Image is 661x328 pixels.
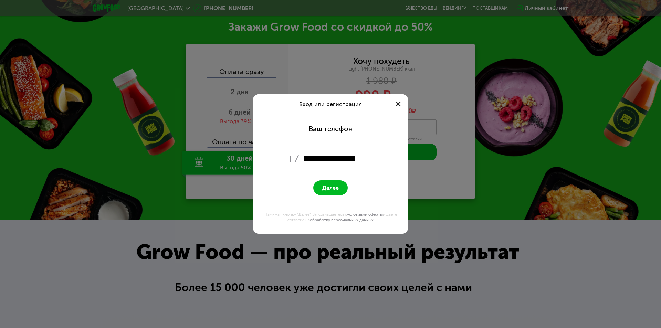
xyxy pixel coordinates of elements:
div: Нажимая кнопку "Далее", Вы соглашаетесь с и даете согласие на [257,212,404,223]
span: Далее [322,184,339,191]
div: Ваш телефон [309,125,353,133]
a: обработку персональных данных [310,218,374,222]
button: Далее [313,180,348,195]
a: условиями оферты [347,212,383,217]
span: Вход или регистрация [299,101,362,107]
span: +7 [287,152,300,165]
